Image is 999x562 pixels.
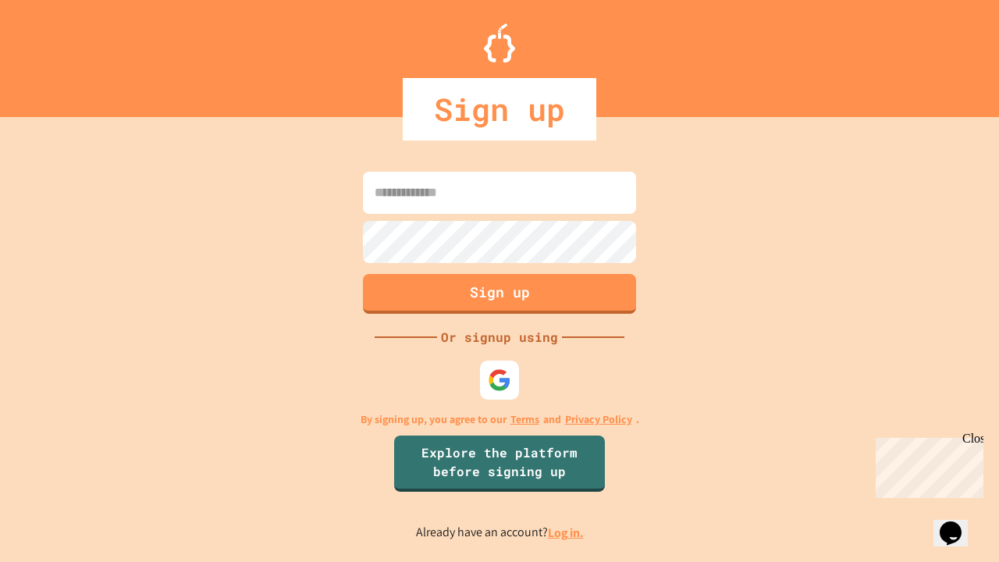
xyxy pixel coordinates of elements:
[933,500,983,546] iframe: chat widget
[403,78,596,140] div: Sign up
[548,525,584,541] a: Log in.
[361,411,639,428] p: By signing up, you agree to our and .
[394,436,605,492] a: Explore the platform before signing up
[510,411,539,428] a: Terms
[869,432,983,498] iframe: chat widget
[437,328,562,347] div: Or signup using
[565,411,632,428] a: Privacy Policy
[484,23,515,62] img: Logo.svg
[488,368,511,392] img: google-icon.svg
[6,6,108,99] div: Chat with us now!Close
[416,523,584,542] p: Already have an account?
[363,274,636,314] button: Sign up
